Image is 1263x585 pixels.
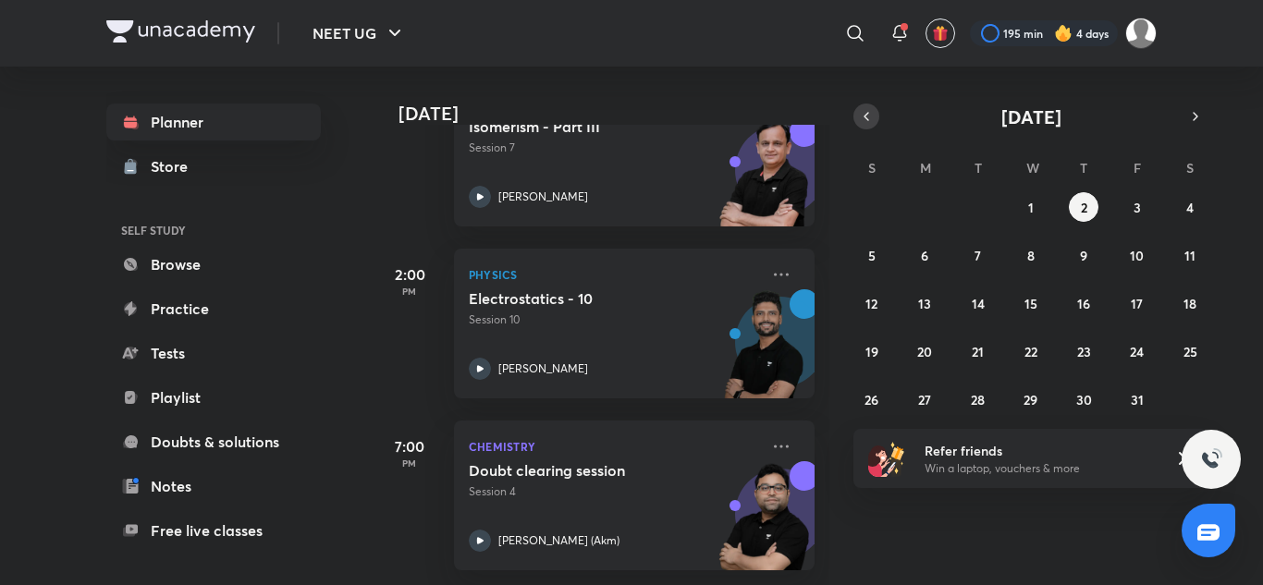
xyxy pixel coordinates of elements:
abbr: October 2, 2025 [1081,199,1087,216]
abbr: October 24, 2025 [1130,343,1144,360]
abbr: October 22, 2025 [1024,343,1037,360]
h4: [DATE] [399,103,833,125]
button: October 16, 2025 [1069,288,1098,318]
img: avatar [932,25,949,42]
button: October 9, 2025 [1069,240,1098,270]
abbr: October 25, 2025 [1183,343,1197,360]
abbr: October 8, 2025 [1027,247,1035,264]
p: Session 7 [469,140,759,156]
abbr: October 4, 2025 [1186,199,1194,216]
abbr: Saturday [1186,159,1194,177]
p: PM [373,457,447,469]
a: Doubts & solutions [106,423,321,460]
button: October 19, 2025 [857,336,887,366]
h6: SELF STUDY [106,214,321,246]
button: October 29, 2025 [1016,384,1046,414]
button: [DATE] [879,104,1183,129]
h5: 2:00 [373,263,447,286]
abbr: October 10, 2025 [1130,247,1144,264]
abbr: October 7, 2025 [975,247,981,264]
button: October 5, 2025 [857,240,887,270]
abbr: October 19, 2025 [865,343,878,360]
abbr: October 9, 2025 [1080,247,1087,264]
a: Browse [106,246,321,283]
button: October 10, 2025 [1122,240,1152,270]
a: Notes [106,468,321,505]
button: October 25, 2025 [1175,336,1205,366]
img: streak [1054,24,1073,43]
abbr: October 5, 2025 [868,247,876,264]
abbr: Monday [920,159,931,177]
button: October 20, 2025 [910,336,939,366]
button: October 23, 2025 [1069,336,1098,366]
p: Session 10 [469,311,759,328]
abbr: October 1, 2025 [1028,199,1034,216]
span: [DATE] [1001,104,1061,129]
abbr: October 11, 2025 [1184,247,1196,264]
img: unacademy [713,117,815,245]
abbr: Tuesday [975,159,982,177]
button: October 15, 2025 [1016,288,1046,318]
button: October 8, 2025 [1016,240,1046,270]
abbr: Wednesday [1026,159,1039,177]
p: PM [373,286,447,297]
abbr: October 29, 2025 [1024,391,1037,408]
abbr: October 26, 2025 [864,391,878,408]
abbr: Friday [1134,159,1141,177]
button: October 14, 2025 [963,288,993,318]
abbr: October 6, 2025 [921,247,928,264]
abbr: October 20, 2025 [917,343,932,360]
img: Mahi Singh [1125,18,1157,49]
button: October 12, 2025 [857,288,887,318]
h5: Isomerism - Part III [469,117,699,136]
img: unacademy [713,289,815,417]
abbr: October 14, 2025 [972,295,985,312]
button: avatar [926,18,955,48]
abbr: October 16, 2025 [1077,295,1090,312]
p: Win a laptop, vouchers & more [925,460,1152,477]
button: October 2, 2025 [1069,192,1098,222]
button: October 26, 2025 [857,384,887,414]
img: Company Logo [106,20,255,43]
abbr: October 30, 2025 [1076,391,1092,408]
button: October 11, 2025 [1175,240,1205,270]
abbr: Sunday [868,159,876,177]
img: ttu [1200,448,1222,470]
button: October 4, 2025 [1175,192,1205,222]
p: Chemistry [469,435,759,457]
h5: 7:00 [373,435,447,457]
a: Planner [106,104,321,140]
button: October 7, 2025 [963,240,993,270]
p: [PERSON_NAME] [498,189,588,205]
button: October 18, 2025 [1175,288,1205,318]
h5: Doubt clearing session [469,461,699,480]
button: October 17, 2025 [1122,288,1152,318]
p: [PERSON_NAME] (Akm) [498,532,619,549]
abbr: October 15, 2025 [1024,295,1037,312]
button: October 13, 2025 [910,288,939,318]
abbr: October 21, 2025 [972,343,984,360]
button: October 28, 2025 [963,384,993,414]
button: October 27, 2025 [910,384,939,414]
abbr: October 28, 2025 [971,391,985,408]
button: October 31, 2025 [1122,384,1152,414]
button: October 22, 2025 [1016,336,1046,366]
a: Store [106,148,321,185]
button: October 21, 2025 [963,336,993,366]
p: Physics [469,263,759,286]
p: Session 4 [469,483,759,500]
a: Tests [106,335,321,372]
abbr: October 23, 2025 [1077,343,1091,360]
abbr: October 17, 2025 [1131,295,1143,312]
abbr: October 18, 2025 [1183,295,1196,312]
abbr: October 12, 2025 [865,295,877,312]
abbr: Thursday [1080,159,1087,177]
h5: Electrostatics - 10 [469,289,699,308]
button: October 1, 2025 [1016,192,1046,222]
button: October 24, 2025 [1122,336,1152,366]
abbr: October 3, 2025 [1134,199,1141,216]
abbr: October 13, 2025 [918,295,931,312]
button: October 3, 2025 [1122,192,1152,222]
button: October 30, 2025 [1069,384,1098,414]
button: NEET UG [301,15,417,52]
